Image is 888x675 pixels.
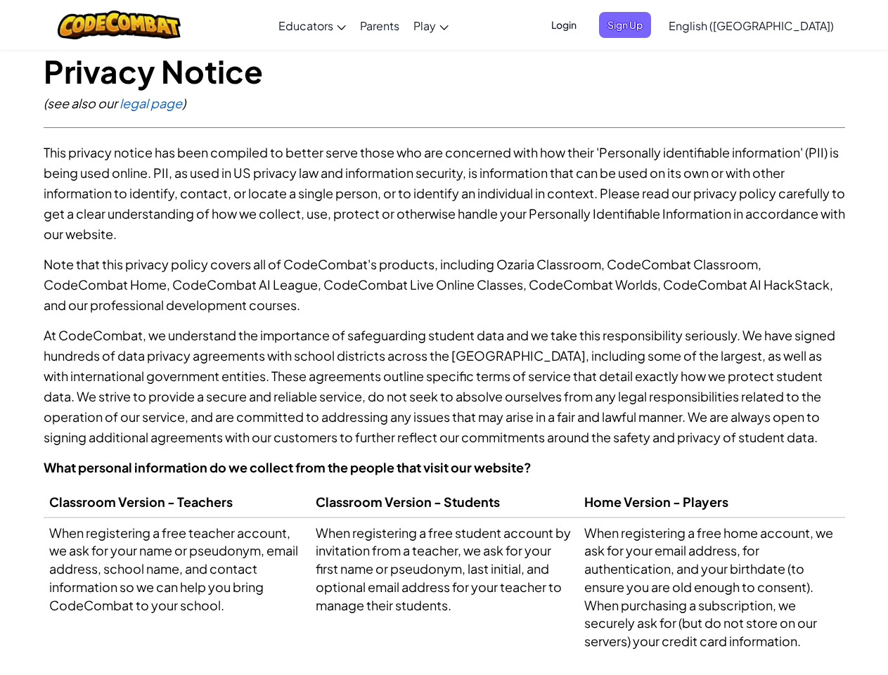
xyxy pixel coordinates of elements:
[44,49,845,93] h1: Privacy Notice
[44,517,310,656] td: When registering a free teacher account, we ask for your name or pseudonym, email address, school...
[413,18,436,33] span: Play
[543,12,585,38] button: Login
[310,517,579,656] td: When registering a free student account by invitation from a teacher, we ask for your first name ...
[662,6,841,44] a: English ([GEOGRAPHIC_DATA])
[58,11,181,39] img: CodeCombat logo
[44,95,120,111] span: (see also our
[44,487,310,517] th: Classroom Version - Teachers
[120,95,182,111] a: legal page
[44,459,532,475] strong: What personal information do we collect from the people that visit our website?
[353,6,406,44] a: Parents
[44,325,845,447] p: At CodeCombat, we understand the importance of safeguarding student data and we take this respons...
[599,12,651,38] button: Sign Up
[44,254,845,315] p: Note that this privacy policy covers all of CodeCombat's products, including Ozaria Classroom, Co...
[310,487,579,517] th: Classroom Version - Students
[182,95,186,111] span: )
[579,487,844,517] th: Home Version - Players
[278,18,333,33] span: Educators
[271,6,353,44] a: Educators
[44,142,845,244] p: This privacy notice has been compiled to better serve those who are concerned with how their 'Per...
[669,18,834,33] span: English ([GEOGRAPHIC_DATA])
[579,517,844,656] td: When registering a free home account, we ask for your email address, for authentication, and your...
[406,6,456,44] a: Play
